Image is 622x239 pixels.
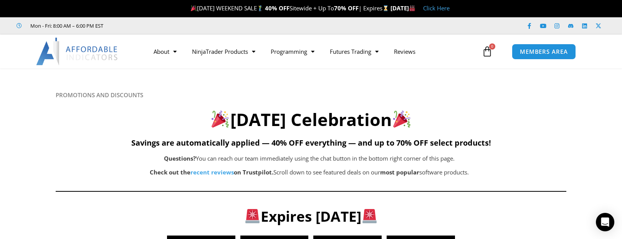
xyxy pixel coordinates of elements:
strong: Check out the on Trustpilot. [150,168,273,176]
a: About [146,43,184,60]
img: 🏭 [409,5,415,11]
span: MEMBERS AREA [520,49,568,55]
a: Click Here [423,4,450,12]
h3: Expires [DATE] [96,207,526,226]
strong: 40% OFF [265,4,289,12]
strong: [DATE] [390,4,415,12]
h2: [DATE] Celebration [56,108,566,131]
span: 0 [489,43,495,50]
span: [DATE] WEEKEND SALE Sitewide + Up To | Expires [189,4,390,12]
iframe: Customer reviews powered by Trustpilot [114,22,229,30]
img: LogoAI | Affordable Indicators – NinjaTrader [36,38,119,65]
nav: Menu [146,43,480,60]
b: most popular [380,168,419,176]
p: Scroll down to see featured deals on our software products. [94,167,525,178]
img: 🎉 [393,110,410,128]
span: Mon - Fri: 8:00 AM – 6:00 PM EST [28,21,103,30]
h5: Savings are automatically applied — 40% OFF everything — and up to 70% OFF select products! [56,138,566,148]
h6: PROMOTIONS AND DISCOUNTS [56,91,566,99]
img: 🎉 [191,5,197,11]
a: MEMBERS AREA [512,44,576,60]
a: Reviews [386,43,423,60]
img: 🏌️‍♂️ [257,5,263,11]
a: recent reviews [190,168,234,176]
img: 🎉 [212,110,229,128]
img: 🚨 [245,209,260,223]
p: You can reach our team immediately using the chat button in the bottom right corner of this page. [94,153,525,164]
a: Futures Trading [322,43,386,60]
b: Questions? [164,154,196,162]
img: ⌛ [383,5,389,11]
a: NinjaTrader Products [184,43,263,60]
img: 🚨 [362,209,377,223]
div: Open Intercom Messenger [596,213,614,231]
a: Programming [263,43,322,60]
strong: 70% OFF [334,4,359,12]
a: 0 [470,40,504,63]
